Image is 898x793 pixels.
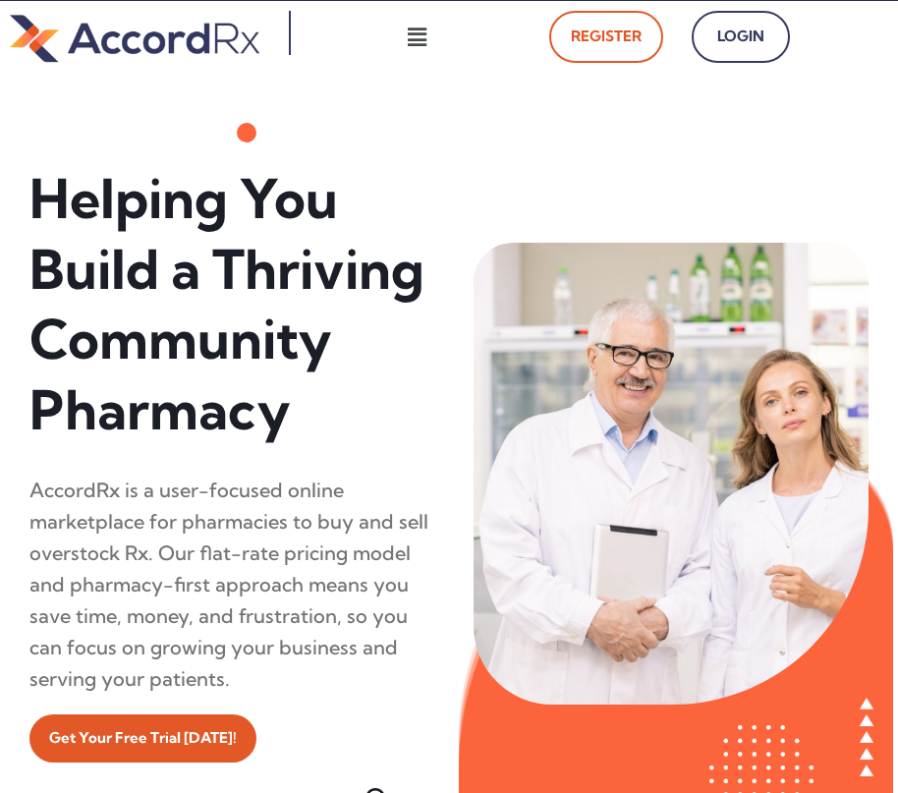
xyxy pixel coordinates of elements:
span: Login [713,23,768,51]
a: Login [692,11,790,63]
span: Get Your Free Trial [DATE]! [49,724,237,753]
h1: Helping You Build a Thriving Community Pharmacy [29,164,434,445]
a: Register [549,11,663,63]
a: Get Your Free Trial [DATE]! [29,714,256,763]
img: default-logo [10,11,259,66]
span: Register [571,23,642,51]
div: AccordRx is a user-focused online marketplace for pharmacies to buy and sell overstock Rx. Our fl... [29,475,434,695]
